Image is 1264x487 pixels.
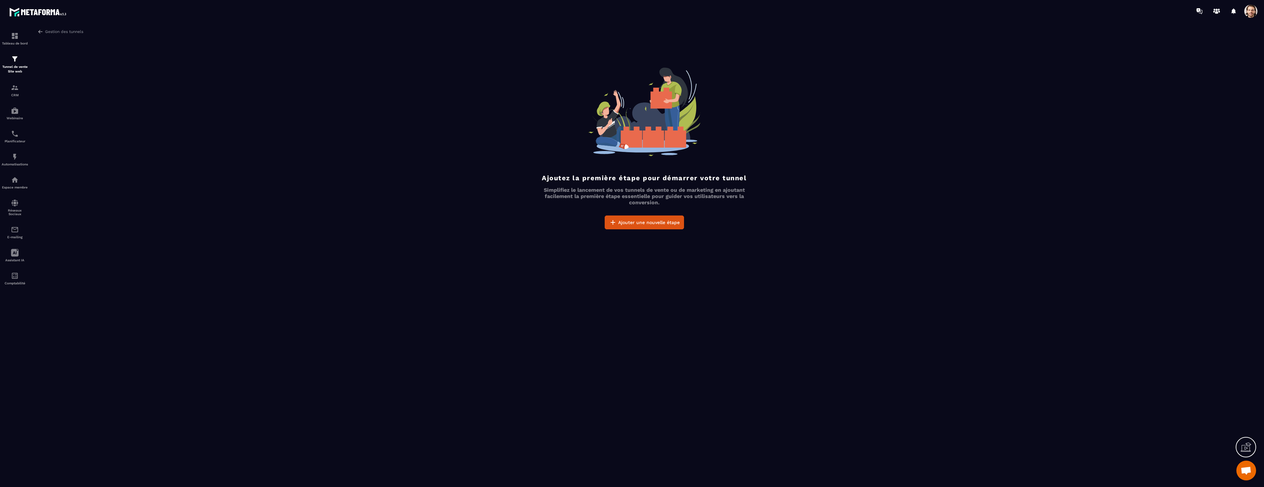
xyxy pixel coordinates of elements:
[1236,461,1256,480] div: Open chat
[2,281,28,285] p: Comptabilité
[38,29,43,35] img: arrow
[2,50,28,79] a: formationformationTunnel de vente Site web
[2,235,28,239] p: E-mailing
[2,125,28,148] a: schedulerschedulerPlanificateur
[11,84,19,92] img: formation
[11,130,19,138] img: scheduler
[2,102,28,125] a: automationsautomationsWebinaire
[618,219,680,226] span: Ajouter une nouvelle étape
[11,32,19,40] img: formation
[537,187,751,206] p: Simplifiez le lancement de vos tunnels de vente ou de marketing en ajoutant facilement la premièr...
[2,116,28,120] p: Webinaire
[2,221,28,244] a: emailemailE-mailing
[11,107,19,115] img: automations
[605,215,684,229] button: Ajouter une nouvelle étape
[11,272,19,280] img: accountant
[11,55,19,63] img: formation
[2,162,28,166] p: Automatisations
[9,6,68,18] img: logo
[2,79,28,102] a: formationformationCRM
[2,244,28,267] a: Assistant IA
[2,171,28,194] a: automationsautomationsEspace membre
[588,68,701,156] img: empty-funnel-bg.aa6bca90.svg
[2,139,28,143] p: Planificateur
[537,174,751,182] h4: Ajoutez la première étape pour démarrer votre tunnel
[11,199,19,207] img: social-network
[2,209,28,216] p: Réseaux Sociaux
[2,93,28,97] p: CRM
[2,148,28,171] a: automationsautomationsAutomatisations
[2,42,28,45] p: Tableau de bord
[2,27,28,50] a: formationformationTableau de bord
[2,186,28,189] p: Espace membre
[2,267,28,290] a: accountantaccountantComptabilité
[2,258,28,262] p: Assistant IA
[11,226,19,234] img: email
[2,194,28,221] a: social-networksocial-networkRéseaux Sociaux
[11,176,19,184] img: automations
[38,29,83,35] a: Gestion des tunnels
[2,65,28,74] p: Tunnel de vente Site web
[11,153,19,161] img: automations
